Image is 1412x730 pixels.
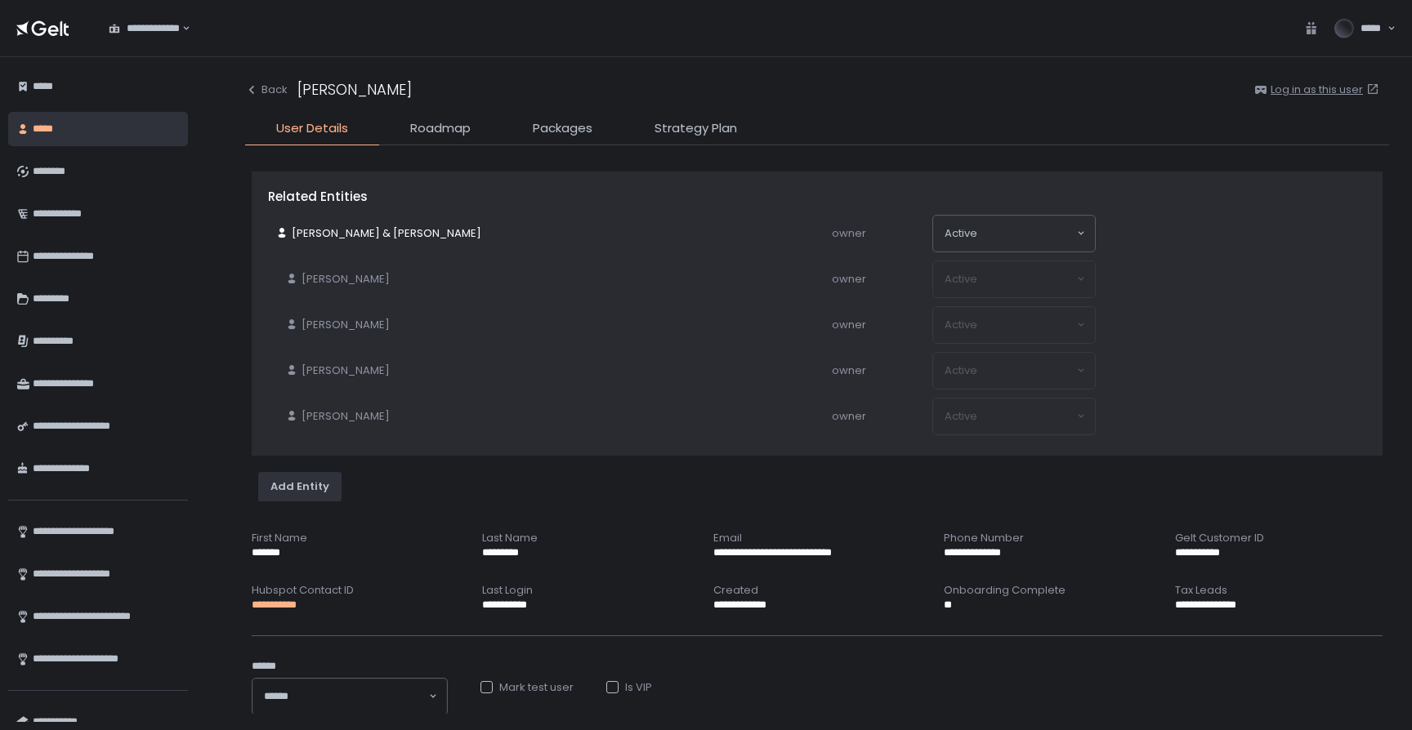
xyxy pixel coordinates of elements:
[713,531,921,545] div: Email
[98,11,190,46] div: Search for option
[279,403,396,430] a: [PERSON_NAME]
[302,409,390,424] span: [PERSON_NAME]
[276,119,348,138] span: User Details
[832,271,866,287] span: owner
[977,225,1075,242] input: Search for option
[279,357,396,385] a: [PERSON_NAME]
[270,479,329,494] div: Add Entity
[832,408,866,424] span: owner
[292,226,481,241] span: [PERSON_NAME] & [PERSON_NAME]
[533,119,592,138] span: Packages
[1271,82,1383,97] a: Log in as this user
[245,82,288,97] button: Back
[944,531,1151,545] div: Phone Number
[1175,583,1383,598] div: Tax Leads
[258,472,342,501] button: Add Entity
[302,272,390,287] span: [PERSON_NAME]
[252,679,447,714] div: Search for option
[252,583,459,598] div: Hubspot Contact ID
[410,119,471,138] span: Roadmap
[713,583,921,598] div: Created
[482,531,690,545] div: Last Name
[269,220,488,247] a: [PERSON_NAME] & [PERSON_NAME]
[1175,531,1383,545] div: Gelt Customer ID
[944,583,1151,598] div: Onboarding Complete
[180,20,181,37] input: Search for option
[655,119,737,138] span: Strategy Plan
[302,318,390,332] span: [PERSON_NAME]
[482,583,690,598] div: Last Login
[945,226,977,241] span: active
[297,78,412,100] div: [PERSON_NAME]
[252,531,459,545] div: First Name
[288,688,427,705] input: Search for option
[279,311,396,339] a: [PERSON_NAME]
[279,265,396,293] a: [PERSON_NAME]
[933,216,1095,251] div: Search for option
[302,363,390,378] span: [PERSON_NAME]
[832,317,866,332] span: owner
[832,225,866,241] span: owner
[832,363,866,378] span: owner
[268,188,1366,207] div: Related Entities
